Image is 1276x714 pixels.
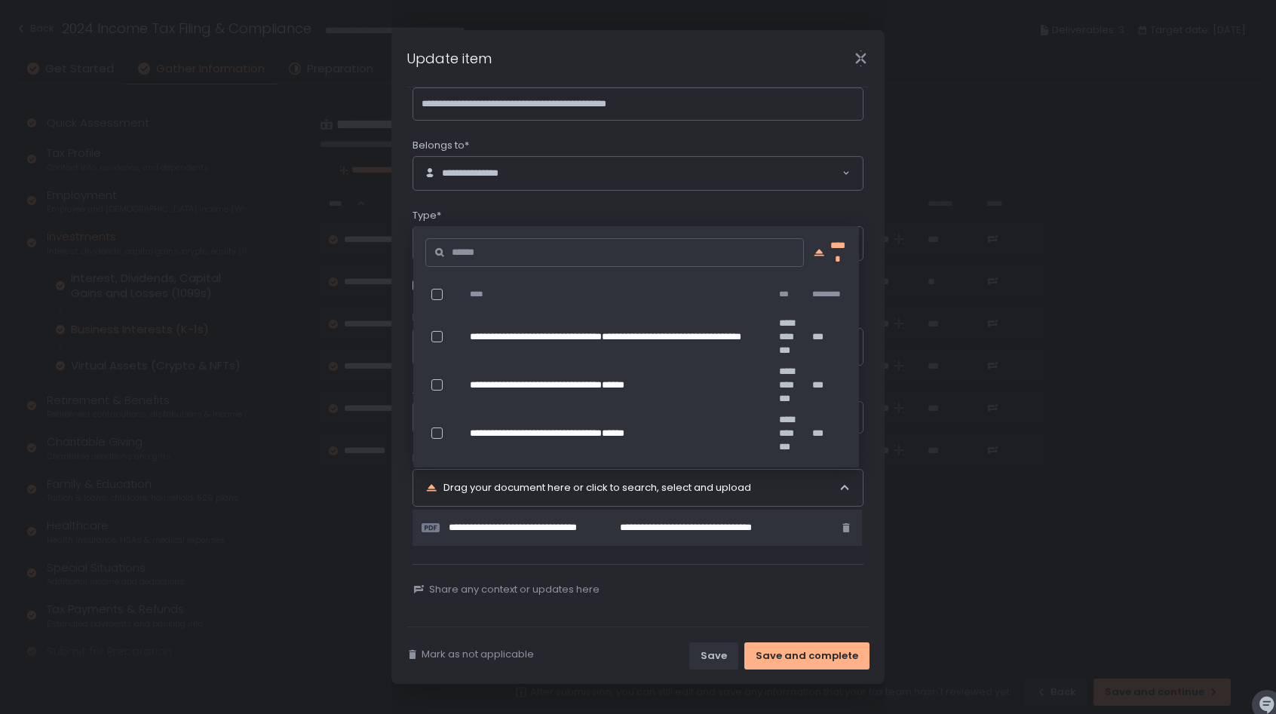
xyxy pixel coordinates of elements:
[429,583,600,596] span: Share any context or updates here
[413,139,469,152] span: Belongs to*
[406,648,534,661] button: Mark as not applicable
[413,157,863,190] div: Search for option
[756,649,858,663] div: Save and complete
[413,209,441,222] span: Type*
[413,311,583,324] span: Draft or estimated K-1 (if available)
[422,648,534,661] span: Mark as not applicable
[413,452,636,465] span: K-1 and supporting documentation received:*
[744,642,870,670] button: Save and complete
[406,48,492,69] h1: Update item
[701,649,727,663] div: Save
[525,166,841,181] input: Search for option
[836,50,885,67] div: Close
[689,642,738,670] button: Save
[413,384,652,397] span: Approximate date K-1 will be available (if known)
